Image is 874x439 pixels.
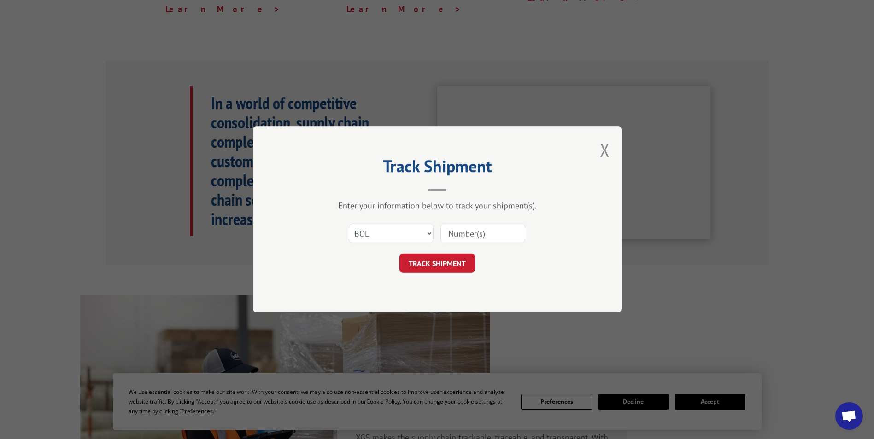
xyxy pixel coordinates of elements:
[600,138,610,162] button: Close modal
[399,254,475,273] button: TRACK SHIPMENT
[299,201,575,211] div: Enter your information below to track your shipment(s).
[835,402,863,430] div: Open chat
[440,224,525,243] input: Number(s)
[299,160,575,177] h2: Track Shipment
